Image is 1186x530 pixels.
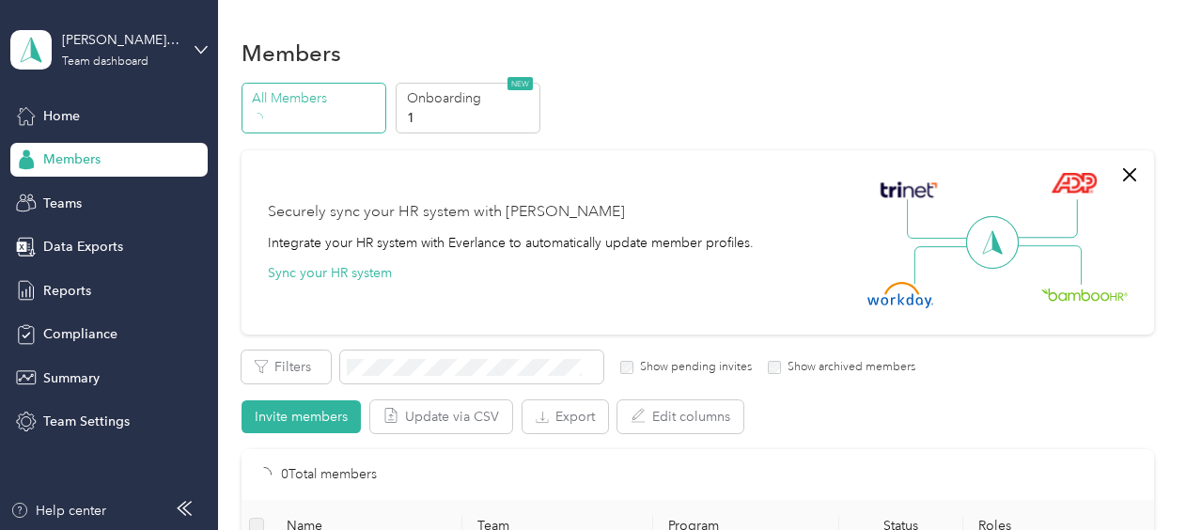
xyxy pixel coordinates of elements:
div: Securely sync your HR system with [PERSON_NAME] [268,201,625,224]
span: Compliance [43,324,117,344]
div: Team dashboard [62,56,148,68]
img: BambooHR [1041,288,1128,301]
img: Line Right Down [1016,245,1082,286]
button: Invite members [242,400,361,433]
img: Line Left Down [913,245,979,284]
span: Data Exports [43,237,123,257]
span: Team Settings [43,412,130,431]
button: Edit columns [617,400,743,433]
img: ADP [1051,172,1097,194]
label: Show pending invites [633,359,752,376]
div: [PERSON_NAME] Team [62,30,179,50]
span: Summary [43,368,100,388]
h1: Members [242,43,341,63]
button: Help center [10,501,106,521]
p: Onboarding [407,88,535,108]
img: Line Right Up [1012,199,1078,239]
span: Home [43,106,80,126]
button: Filters [242,351,331,383]
label: Show archived members [781,359,915,376]
button: Sync your HR system [268,263,392,283]
img: Line Left Up [907,199,973,240]
p: All Members [252,88,380,108]
span: Reports [43,281,91,301]
span: Members [43,149,101,169]
img: Workday [867,282,933,308]
iframe: Everlance-gr Chat Button Frame [1081,425,1186,530]
button: Export [523,400,608,433]
span: NEW [507,77,533,90]
img: Trinet [876,177,942,203]
p: 0 Total members [281,464,377,485]
p: 1 [407,108,535,128]
div: Integrate your HR system with Everlance to automatically update member profiles. [268,233,754,253]
button: Update via CSV [370,400,512,433]
span: Teams [43,194,82,213]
